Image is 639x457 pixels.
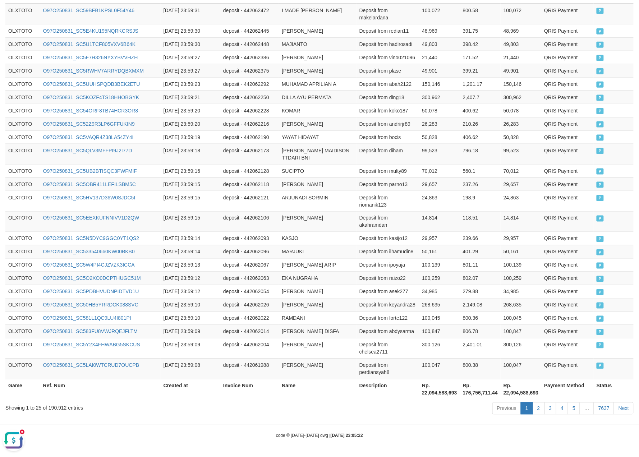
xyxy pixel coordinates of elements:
[161,272,220,285] td: [DATE] 23:59:12
[357,64,419,77] td: Deposit from plase
[597,169,604,175] span: PAID
[220,51,279,64] td: deposit - 442062386
[460,285,501,298] td: 279.88
[5,359,40,379] td: OLXTOTO
[357,91,419,104] td: Deposit from ding18
[419,77,460,91] td: 150,146
[357,272,419,285] td: Deposit from raizo22
[220,311,279,325] td: deposit - 442062022
[419,272,460,285] td: 100,259
[357,285,419,298] td: Deposit from asek277
[597,182,604,188] span: PAID
[419,37,460,51] td: 49,803
[419,298,460,311] td: 268,635
[541,285,594,298] td: QRIS Payment
[419,24,460,37] td: 48,969
[43,68,144,74] a: O97O250831_SC5RWHV7ARRYDQBXMXM
[220,24,279,37] td: deposit - 442062445
[5,325,40,338] td: OLXTOTO
[161,311,220,325] td: [DATE] 23:59:10
[541,24,594,37] td: QRIS Payment
[541,144,594,164] td: QRIS Payment
[220,338,279,359] td: deposit - 442062004
[357,130,419,144] td: Deposit from bocis
[541,311,594,325] td: QRIS Payment
[43,81,140,87] a: O97O250831_SC5UUHSPQDB3BEK2ETU
[460,258,501,272] td: 801.11
[43,236,139,241] a: O97O250831_SC5N5DYC9GGC0YT1QS2
[501,298,541,311] td: 268,635
[460,379,501,400] th: Rp. 176,756,711.44
[279,4,357,24] td: I MADE [PERSON_NAME]
[161,117,220,130] td: [DATE] 23:59:20
[597,108,604,114] span: PAID
[161,245,220,258] td: [DATE] 23:59:14
[541,37,594,51] td: QRIS Payment
[279,325,357,338] td: [PERSON_NAME] DISFA
[220,272,279,285] td: deposit - 442062063
[597,303,604,309] span: PAID
[541,4,594,24] td: QRIS Payment
[501,311,541,325] td: 100,045
[220,177,279,191] td: deposit - 442062118
[357,311,419,325] td: Deposit from forte122
[161,104,220,117] td: [DATE] 23:59:20
[5,232,40,245] td: OLXTOTO
[501,24,541,37] td: 48,969
[5,144,40,164] td: OLXTOTO
[541,359,594,379] td: QRIS Payment
[541,130,594,144] td: QRIS Payment
[5,379,40,400] th: Game
[597,249,604,255] span: PAID
[220,117,279,130] td: deposit - 442062216
[220,379,279,400] th: Invoice Num
[43,329,138,334] a: O97O250831_SC583FU8VWJRQEJFLTM
[460,298,501,311] td: 2,149.08
[597,68,604,74] span: PAID
[501,359,541,379] td: 100,047
[501,232,541,245] td: 29,957
[279,211,357,232] td: [PERSON_NAME]
[5,24,40,37] td: OLXTOTO
[501,37,541,51] td: 49,803
[161,285,220,298] td: [DATE] 23:59:12
[541,117,594,130] td: QRIS Payment
[460,130,501,144] td: 406.62
[594,379,634,400] th: Status
[541,298,594,311] td: QRIS Payment
[161,24,220,37] td: [DATE] 23:59:30
[5,104,40,117] td: OLXTOTO
[279,311,357,325] td: RAMDANI
[501,130,541,144] td: 50,828
[597,195,604,201] span: PAID
[460,272,501,285] td: 802.07
[419,4,460,24] td: 100,072
[43,121,135,127] a: O97O250831_SC52Z9R3LP6GFFUKIN9
[460,64,501,77] td: 399.21
[357,37,419,51] td: Deposit from hadirosadi
[279,191,357,211] td: ARJUNADI SORMIN
[501,144,541,164] td: 99,523
[161,51,220,64] td: [DATE] 23:59:27
[19,2,26,9] div: new message indicator
[5,272,40,285] td: OLXTOTO
[357,338,419,359] td: Deposit from chelsea2711
[43,276,141,281] a: O97O250831_SC5O2XO0DCPTHUGC51M
[597,121,604,128] span: PAID
[220,164,279,177] td: deposit - 442062128
[357,245,419,258] td: Deposit from ilhamudin8
[541,245,594,258] td: QRIS Payment
[568,402,580,415] a: 5
[5,64,40,77] td: OLXTOTO
[460,177,501,191] td: 237.26
[43,315,131,321] a: O97O250831_SC581L1QC9LU4I801PI
[43,94,139,100] a: O97O250831_SC5KOZF4TS18HHOBGYK
[357,191,419,211] td: Deposit from riomanik123
[43,108,138,114] a: O97O250831_SC54ORF8TB74HCR3OR8
[597,8,604,14] span: PAID
[541,164,594,177] td: QRIS Payment
[279,285,357,298] td: [PERSON_NAME]
[460,144,501,164] td: 796.18
[419,64,460,77] td: 49,901
[357,379,419,400] th: Description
